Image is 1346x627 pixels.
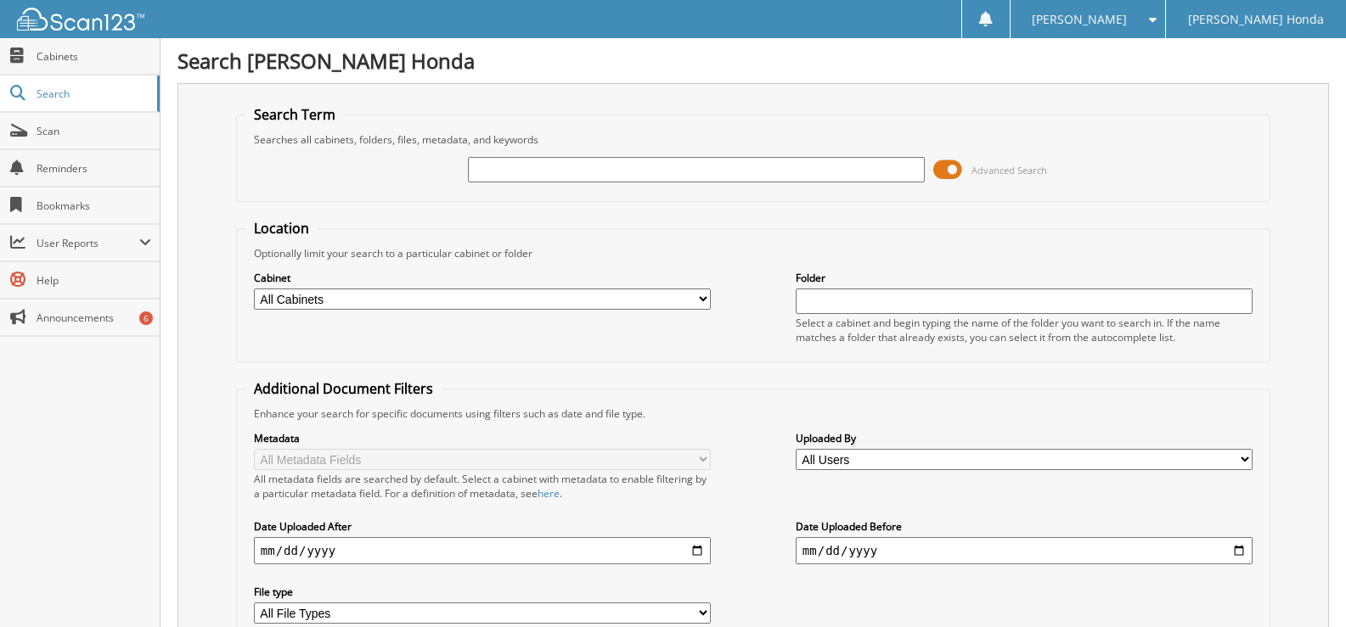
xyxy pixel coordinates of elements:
iframe: Chat Widget [1261,546,1346,627]
div: All metadata fields are searched by default. Select a cabinet with metadata to enable filtering b... [254,472,711,501]
span: Reminders [37,161,151,176]
div: Searches all cabinets, folders, files, metadata, and keywords [245,132,1261,147]
label: File type [254,585,711,599]
legend: Search Term [245,105,344,124]
legend: Location [245,219,318,238]
span: [PERSON_NAME] [1032,14,1127,25]
div: Enhance your search for specific documents using filters such as date and file type. [245,406,1261,421]
h1: Search [PERSON_NAME] Honda [177,47,1329,75]
label: Cabinet [254,271,711,285]
span: [PERSON_NAME] Honda [1188,14,1324,25]
legend: Additional Document Filters [245,379,442,398]
a: here [538,486,560,501]
span: Scan [37,124,151,138]
div: Optionally limit your search to a particular cabinet or folder [245,246,1261,260]
label: Metadata [254,431,711,445]
span: Search [37,87,149,101]
span: Cabinets [37,49,151,64]
label: Date Uploaded Before [796,519,1253,534]
input: start [254,537,711,564]
span: Announcements [37,311,151,325]
span: User Reports [37,236,139,250]
span: Bookmarks [37,199,151,213]
span: Help [37,273,151,288]
div: Select a cabinet and begin typing the name of the folder you want to search in. If the name match... [796,316,1253,344]
input: end [796,537,1253,564]
span: Advanced Search [971,164,1047,176]
label: Date Uploaded After [254,519,711,534]
label: Folder [796,271,1253,285]
img: scan123-logo-white.svg [17,8,144,31]
div: 6 [139,311,153,325]
label: Uploaded By [796,431,1253,445]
